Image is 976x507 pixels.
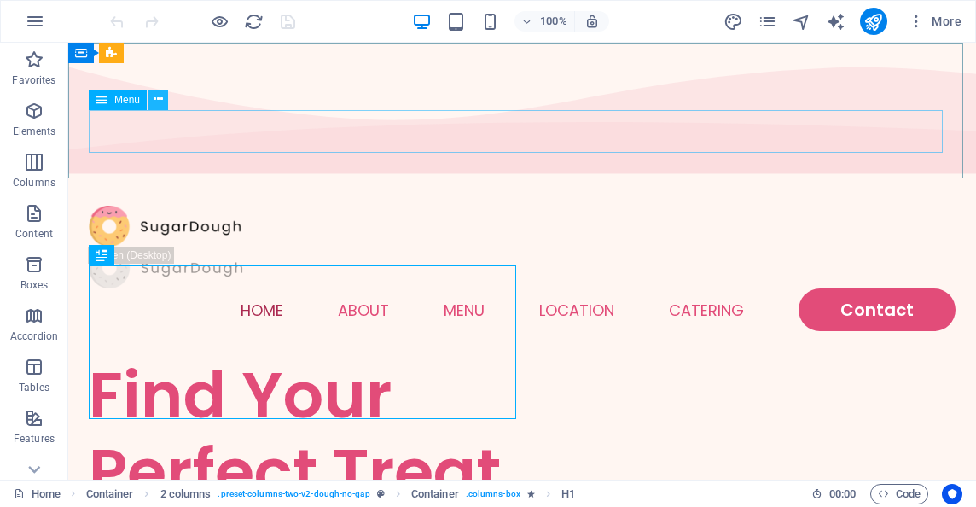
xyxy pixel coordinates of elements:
[14,484,61,504] a: Click to cancel selection. Double-click to open Pages
[826,11,846,32] button: text_generator
[841,487,844,500] span: :
[14,432,55,446] p: Features
[86,484,134,504] span: Click to select. Double-click to edit
[901,8,968,35] button: More
[466,484,520,504] span: . columns-box
[870,484,928,504] button: Code
[792,12,811,32] i: Navigator
[878,484,921,504] span: Code
[514,11,575,32] button: 100%
[860,8,887,35] button: publish
[723,12,743,32] i: Design (Ctrl+Alt+Y)
[758,12,777,32] i: Pages (Ctrl+Alt+S)
[829,484,856,504] span: 00 00
[218,484,369,504] span: . preset-columns-two-v2-dough-no-gap
[527,489,535,498] i: Element contains an animation
[758,11,778,32] button: pages
[411,484,459,504] span: Click to select. Double-click to edit
[863,12,883,32] i: Publish
[209,11,229,32] button: Click here to leave preview mode and continue editing
[792,11,812,32] button: navigator
[160,484,212,504] span: Click to select. Double-click to edit
[243,11,264,32] button: reload
[13,176,55,189] p: Columns
[811,484,857,504] h6: Session time
[244,12,264,32] i: Reload page
[13,125,56,138] p: Elements
[942,484,962,504] button: Usercentrics
[20,278,49,292] p: Boxes
[10,329,58,343] p: Accordion
[114,95,140,105] span: Menu
[826,12,845,32] i: AI Writer
[19,381,49,394] p: Tables
[723,11,744,32] button: design
[377,489,385,498] i: This element is a customizable preset
[540,11,567,32] h6: 100%
[15,227,53,241] p: Content
[584,14,600,29] i: On resize automatically adjust zoom level to fit chosen device.
[561,484,575,504] span: Click to select. Double-click to edit
[12,73,55,87] p: Favorites
[908,13,961,30] span: More
[86,484,576,504] nav: breadcrumb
